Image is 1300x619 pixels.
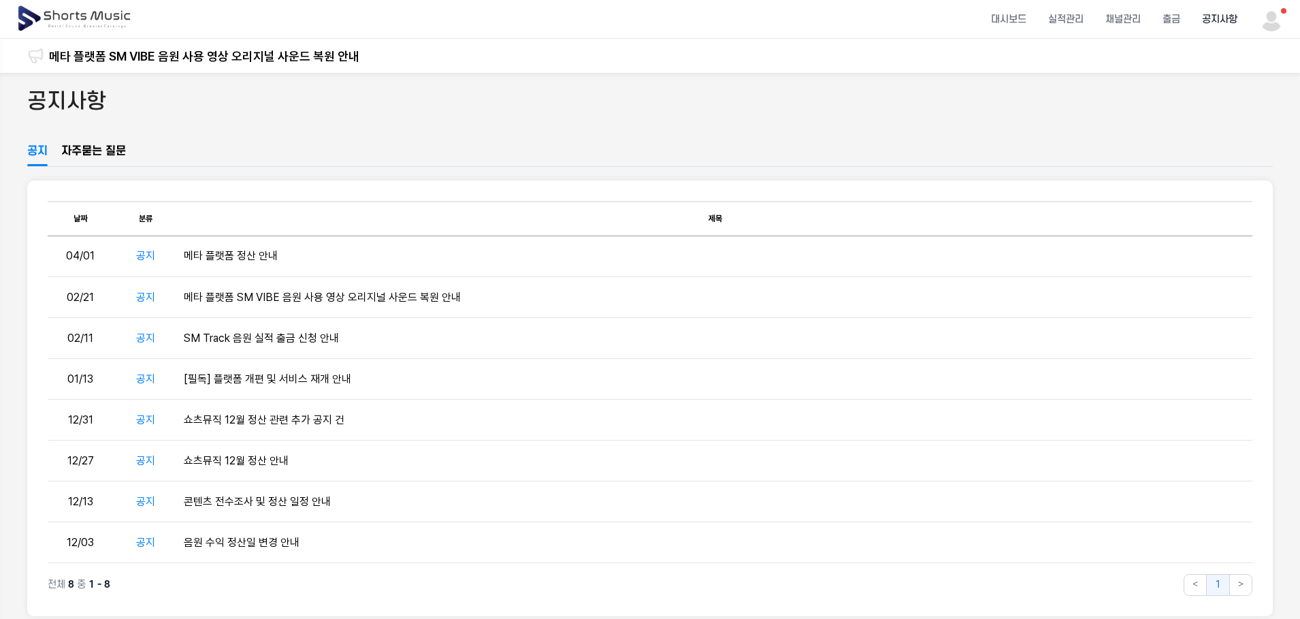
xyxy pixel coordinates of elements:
[113,481,178,522] td: 공지
[27,143,48,166] a: 공지
[178,277,1252,318] td: 메타 플랫폼 SM VIBE 음원 사용 영상 오리지널 사운드 복원 안내
[113,202,178,236] th: 분류
[1094,1,1152,37] a: 채널관리
[178,400,1252,441] td: 쇼츠뮤직 12월 정산 관련 추가 공지 건
[27,48,44,64] img: 알림 아이콘
[1206,574,1230,596] button: 1
[48,578,110,592] p: 전체 중
[48,318,113,359] td: 02/11
[113,318,178,359] td: 공지
[48,441,113,481] td: 12/27
[113,359,178,400] td: 공지
[48,563,1252,596] nav: Table navigation
[27,86,106,117] h2: 공지사항
[1259,7,1284,31] img: 사용자 이미지
[48,202,113,236] th: 날짜
[49,47,359,65] a: 메타 플랫폼 SM VIBE 음원 사용 영상 오리지널 사운드 복원 안내
[178,202,1252,236] th: 제목
[48,236,113,277] td: 04/01
[48,481,113,522] td: 12/13
[113,522,178,563] td: 공지
[178,522,1252,563] td: 음원 수익 정산일 변경 안내
[113,277,178,318] td: 공지
[48,359,113,400] td: 01/13
[1152,1,1191,37] a: 출금
[178,359,1252,400] td: [필독] 플랫폼 개편 및 서비스 재개 안내
[178,236,1252,277] td: 메타 플랫폼 정산 안내
[88,578,110,592] span: 1 - 8
[68,578,74,592] span: 8
[1184,574,1207,596] button: <
[1191,1,1248,37] a: 공지사항
[48,400,113,441] td: 12/31
[1229,574,1252,596] button: >
[48,522,113,563] td: 12/03
[980,1,1037,37] a: 대시보드
[113,400,178,441] td: 공지
[178,481,1252,522] td: 콘텐츠 전수조사 및 정산 일정 안내
[113,441,178,481] td: 공지
[178,318,1252,359] td: SM Track 음원 실적 출금 신청 안내
[113,236,178,277] td: 공지
[178,441,1252,481] td: 쇼츠뮤직 12월 정산 안내
[48,277,113,318] td: 02/21
[61,143,126,166] a: 자주묻는 질문
[1037,1,1094,37] a: 실적관리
